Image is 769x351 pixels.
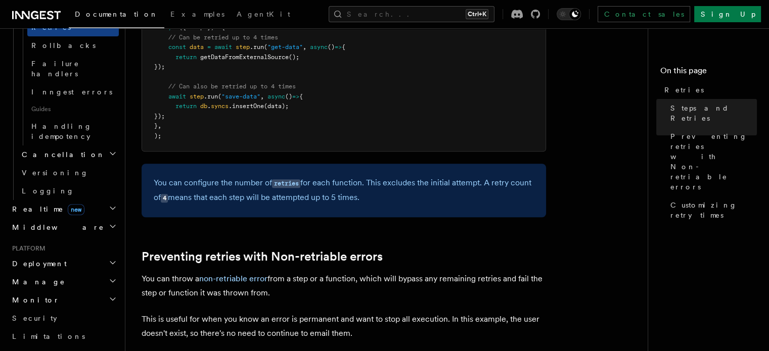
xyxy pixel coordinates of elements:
span: , [303,43,306,51]
span: AgentKit [237,10,290,18]
span: Versioning [22,169,88,177]
span: Inngest errors [31,88,112,96]
span: new [68,204,84,215]
a: Rollbacks [27,36,119,55]
a: non-retriable error [199,274,267,283]
span: data [190,43,204,51]
span: .insertOne [229,103,264,110]
a: Logging [18,182,119,200]
span: Preventing retries with Non-retriable errors [670,131,757,192]
span: . [207,103,211,110]
kbd: Ctrl+K [466,9,488,19]
span: ); [154,132,161,139]
span: "get-data" [267,43,303,51]
button: Manage [8,273,119,291]
span: , [158,122,161,129]
span: } [154,122,158,129]
code: 4 [161,194,168,203]
a: Preventing retries with Non-retriable errors [142,249,383,264]
span: .run [204,93,218,100]
a: Customizing retry times [666,196,757,224]
span: Rollbacks [31,41,96,49]
span: step [190,93,204,100]
p: You can configure the number of for each function. This excludes the initial attempt. A retry cou... [154,176,534,205]
span: return [175,103,197,110]
span: // Can be retried up to 4 times [168,34,278,41]
span: , [260,93,264,100]
a: AgentKit [231,3,296,27]
span: Documentation [75,10,158,18]
span: syncs [211,103,229,110]
span: Logging [22,187,74,195]
span: "save-data" [221,93,260,100]
span: { [299,93,303,100]
a: Retries [660,81,757,99]
span: Monitor [8,295,60,305]
button: Monitor [8,291,119,309]
button: Search...Ctrl+K [329,6,494,22]
a: Contact sales [598,6,690,22]
a: Documentation [69,3,164,28]
span: const [168,43,186,51]
a: Steps and Retries [666,99,757,127]
span: async [267,93,285,100]
span: Examples [170,10,224,18]
span: await [168,93,186,100]
span: Guides [27,101,119,117]
code: retries [272,179,300,188]
button: Toggle dark mode [557,8,581,20]
a: Handling idempotency [27,117,119,145]
a: retries [272,178,300,187]
span: ( [218,93,221,100]
span: Retries [664,85,704,95]
button: Cancellation [18,145,119,164]
span: return [175,54,197,61]
span: Deployment [8,259,67,269]
span: await [214,43,232,51]
a: Failure handlers [27,55,119,83]
a: Examples [164,3,231,27]
a: Preventing retries with Non-retriable errors [666,127,757,196]
h4: On this page [660,65,757,81]
a: Security [8,309,119,327]
span: Security [12,314,57,322]
span: Failure handlers [31,60,79,78]
p: You can throw a from a step or a function, which will bypass any remaining retries and fail the s... [142,272,546,300]
p: This is useful for when you know an error is permanent and want to stop all execution. In this ex... [142,312,546,340]
a: Inngest errors [27,83,119,101]
button: Deployment [8,255,119,273]
span: async [310,43,328,51]
span: () [285,93,292,100]
span: () [328,43,335,51]
span: }); [154,113,165,120]
span: ( [264,43,267,51]
span: Cancellation [18,149,105,160]
span: // Can also be retried up to 4 times [168,83,296,90]
span: Platform [8,244,46,253]
span: Handling idempotency [31,122,92,140]
span: Manage [8,277,65,287]
span: Realtime [8,204,84,214]
button: Middleware [8,218,119,236]
span: { [342,43,345,51]
span: step [236,43,250,51]
span: (); [289,54,299,61]
a: Limitations [8,327,119,345]
span: = [207,43,211,51]
span: Limitations [12,332,85,340]
span: .run [250,43,264,51]
span: Customizing retry times [670,200,757,220]
button: Realtimenew [8,200,119,218]
span: => [335,43,342,51]
span: => [292,93,299,100]
a: Versioning [18,164,119,182]
a: Sign Up [694,6,761,22]
span: Steps and Retries [670,103,757,123]
span: (data); [264,103,289,110]
span: Middleware [8,222,104,232]
span: }); [154,63,165,70]
span: getDataFromExternalSource [200,54,289,61]
span: db [200,103,207,110]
